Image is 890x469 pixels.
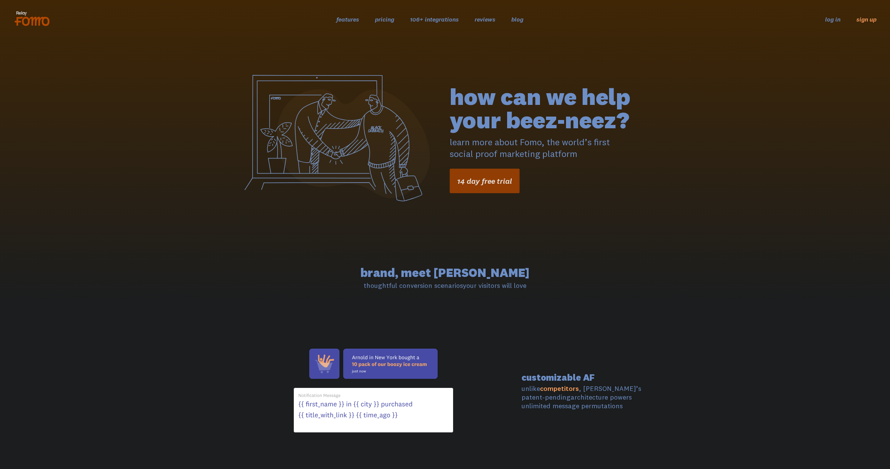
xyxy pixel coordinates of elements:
p: learn more about Fomo, the world’s first social proof marketing platform [450,136,656,160]
a: blog [511,15,523,23]
a: log in [825,15,841,23]
a: 14 day free trial [450,169,520,193]
a: features [336,15,359,23]
h1: how can we help your beez-neez? [450,85,656,132]
a: 106+ integrations [410,15,459,23]
a: pricing [375,15,394,23]
p: thoughtful conversion scenarios your visitors will love [234,281,656,290]
a: sign up [856,15,876,23]
p: unlike , [PERSON_NAME]’s patent-pending architecture powers unlimited message permutations [521,384,656,411]
a: reviews [475,15,495,23]
h2: brand, meet [PERSON_NAME] [234,267,656,279]
a: competitors [540,384,579,393]
h3: customizable AF [521,373,656,382]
